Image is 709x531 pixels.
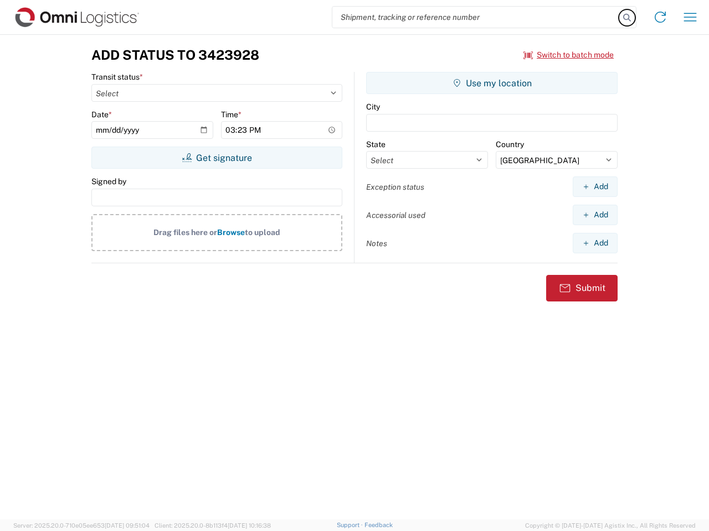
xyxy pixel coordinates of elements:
[525,520,696,530] span: Copyright © [DATE]-[DATE] Agistix Inc., All Rights Reserved
[496,139,524,149] label: Country
[91,47,259,63] h3: Add Status to 3423928
[573,176,618,197] button: Add
[366,210,425,220] label: Accessorial used
[337,522,364,528] a: Support
[91,110,112,119] label: Date
[13,522,150,529] span: Server: 2025.20.0-710e05ee653
[366,139,386,149] label: State
[105,522,150,529] span: [DATE] 09:51:04
[221,110,242,119] label: Time
[573,205,618,225] button: Add
[546,275,618,301] button: Submit
[91,147,342,169] button: Get signature
[155,522,271,529] span: Client: 2025.20.0-8b113f4
[366,102,380,112] label: City
[364,522,393,528] a: Feedback
[153,228,217,237] span: Drag files here or
[366,238,387,248] label: Notes
[573,233,618,253] button: Add
[217,228,245,237] span: Browse
[91,176,126,186] label: Signed by
[523,46,614,64] button: Switch to batch mode
[228,522,271,529] span: [DATE] 10:16:38
[91,72,143,82] label: Transit status
[366,72,618,94] button: Use my location
[366,182,424,192] label: Exception status
[245,228,280,237] span: to upload
[332,7,619,28] input: Shipment, tracking or reference number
